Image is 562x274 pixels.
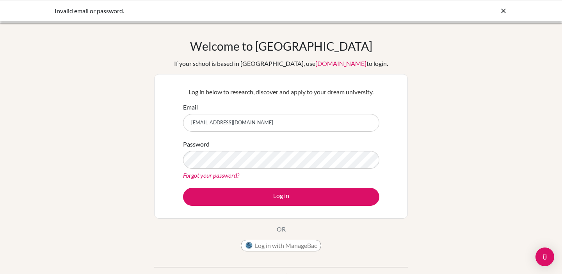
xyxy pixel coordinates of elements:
[241,240,321,251] button: Log in with ManageBac
[55,6,390,16] div: Invalid email or password.
[535,247,554,266] div: Open Intercom Messenger
[190,39,372,53] h1: Welcome to [GEOGRAPHIC_DATA]
[183,87,379,97] p: Log in below to research, discover and apply to your dream university.
[277,225,286,234] p: OR
[315,60,366,67] a: [DOMAIN_NAME]
[183,188,379,206] button: Log in
[183,103,198,112] label: Email
[183,140,210,149] label: Password
[183,171,239,179] a: Forgot your password?
[174,59,388,68] div: If your school is based in [GEOGRAPHIC_DATA], use to login.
